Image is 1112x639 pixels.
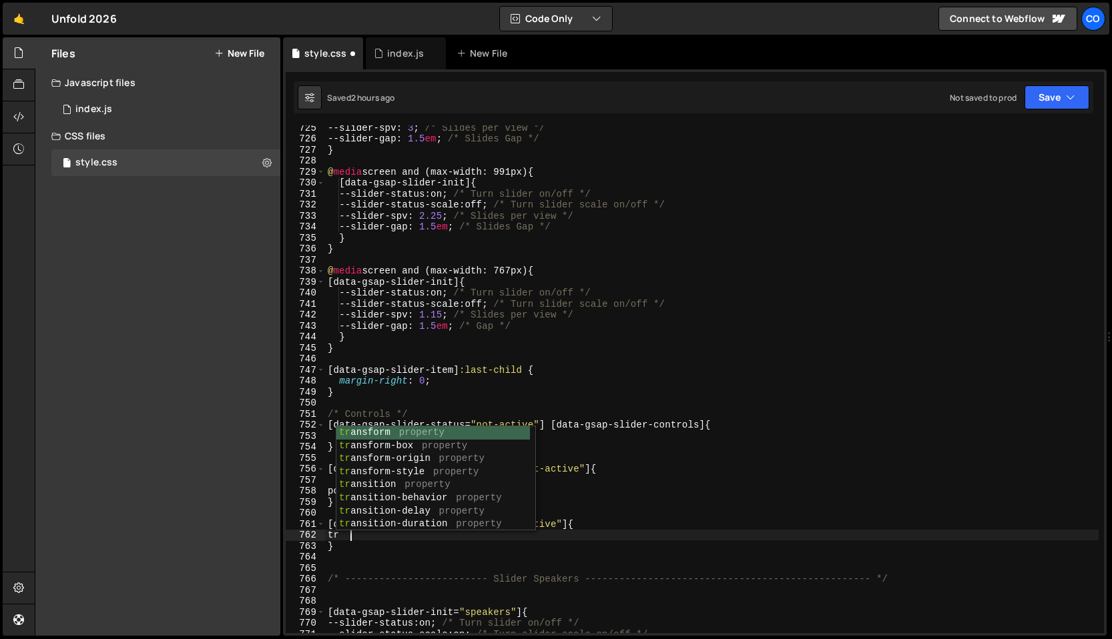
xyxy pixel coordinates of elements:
[327,92,395,103] div: Saved
[286,309,325,321] div: 742
[286,453,325,464] div: 755
[286,431,325,442] div: 753
[286,563,325,574] div: 765
[286,321,325,332] div: 743
[286,332,325,343] div: 744
[286,365,325,376] div: 747
[214,48,264,59] button: New File
[286,618,325,629] div: 770
[286,398,325,409] div: 750
[387,47,424,60] div: index.js
[286,299,325,310] div: 741
[1025,85,1089,109] button: Save
[286,167,325,178] div: 729
[938,7,1077,31] a: Connect to Webflow
[286,287,325,299] div: 740
[51,96,280,123] div: 17293/47924.js
[286,376,325,387] div: 748
[3,3,35,35] a: 🤙
[286,475,325,486] div: 757
[286,189,325,200] div: 731
[286,155,325,167] div: 728
[1081,7,1105,31] a: Co
[286,211,325,222] div: 733
[51,11,117,27] div: Unfold 2026
[286,585,325,596] div: 767
[286,486,325,497] div: 758
[35,123,280,149] div: CSS files
[286,243,325,255] div: 736
[500,7,612,31] button: Code Only
[457,47,513,60] div: New File
[286,519,325,530] div: 761
[286,343,325,354] div: 745
[286,233,325,244] div: 735
[286,596,325,607] div: 768
[286,387,325,398] div: 749
[286,464,325,475] div: 756
[51,46,75,61] h2: Files
[286,255,325,266] div: 737
[286,607,325,618] div: 769
[286,265,325,277] div: 738
[950,92,1017,103] div: Not saved to prod
[286,552,325,563] div: 764
[286,530,325,541] div: 762
[286,199,325,211] div: 732
[286,541,325,552] div: 763
[35,69,280,96] div: Javascript files
[286,133,325,145] div: 726
[75,157,117,169] div: style.css
[51,149,280,176] div: 17293/47925.css
[286,574,325,585] div: 766
[286,497,325,508] div: 759
[75,103,112,115] div: index.js
[351,92,395,103] div: 2 hours ago
[286,442,325,453] div: 754
[286,420,325,431] div: 752
[286,177,325,189] div: 730
[286,221,325,233] div: 734
[286,145,325,156] div: 727
[286,354,325,365] div: 746
[286,277,325,288] div: 739
[304,47,346,60] div: style.css
[286,123,325,134] div: 725
[286,409,325,420] div: 751
[286,508,325,519] div: 760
